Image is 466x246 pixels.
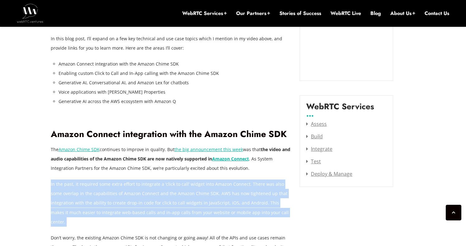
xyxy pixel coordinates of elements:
[212,156,249,162] a: Amazon Connect
[306,121,327,127] a: Assess
[59,59,291,69] li: Amazon Connect integration with the Amazon Chime SDK
[59,69,291,78] li: Enabling custom Click to Call and In-App calling with the Amazon Chime SDK
[59,87,291,97] li: Voice applications with [PERSON_NAME] Properties
[17,4,43,22] img: WebRTC.ventures
[279,10,321,17] a: Stories of Success
[59,146,100,152] a: Amazon Chime SDK
[59,78,291,87] li: Generative AI, Conversational AI, and Amazon Lex for chatbots
[390,10,415,17] a: About Us
[306,133,323,140] a: Build
[236,10,270,17] a: Our Partners
[306,102,374,116] label: WebRTC Services
[174,146,243,152] a: the big announcement this week
[425,10,449,17] a: Contact Us
[51,180,291,226] p: In the past, it required some extra effort to integrate a ‘click to call’ widget into Amazon Conn...
[51,145,291,173] p: The continues to improve in quality. But was that . As System Integration Partners for the Amazon...
[51,34,291,53] p: In this blog post, I’ll expand on a few key technical and use case topics which I mention in my v...
[182,10,227,17] a: WebRTC Services
[51,129,291,140] h2: Amazon Connect integration with the Amazon Chime SDK
[370,10,381,17] a: Blog
[59,97,291,106] li: Generative AI across the AWS ecosystem with Amazon Q
[306,170,352,177] a: Deploy & Manage
[306,158,321,165] a: Test
[330,10,361,17] a: WebRTC Live
[306,145,332,152] a: Integrate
